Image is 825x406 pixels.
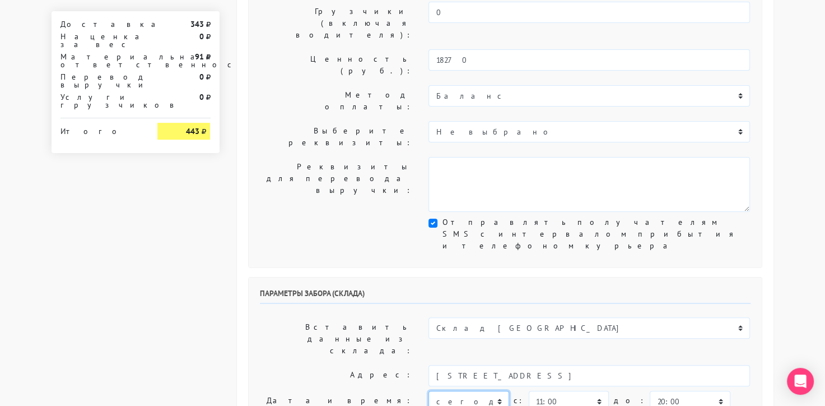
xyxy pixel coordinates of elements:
div: Наценка за вес [52,33,150,48]
div: Open Intercom Messenger [787,368,814,395]
div: Итого [60,123,141,135]
h6: Параметры забора (склада) [260,289,751,304]
label: Метод оплаты: [251,85,421,117]
strong: 343 [190,19,203,29]
label: Реквизиты для перевода выручки: [251,157,421,212]
label: Отправлять получателям SMS с интервалом прибытия и телефоном курьера [442,216,750,252]
strong: 0 [199,31,203,41]
strong: 0 [199,92,203,102]
strong: 443 [185,126,199,136]
div: Услуги грузчиков [52,93,150,109]
div: Доставка [52,20,150,28]
label: Выберите реквизиты: [251,121,421,153]
label: Адрес: [251,365,421,386]
div: Перевод выручки [52,73,150,89]
div: Материальная ответственность [52,53,150,68]
label: Ценность (руб.): [251,49,421,81]
label: Грузчики (включая водителя): [251,2,421,45]
label: Вставить данные из склада: [251,317,421,361]
strong: 91 [194,52,203,62]
strong: 0 [199,72,203,82]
